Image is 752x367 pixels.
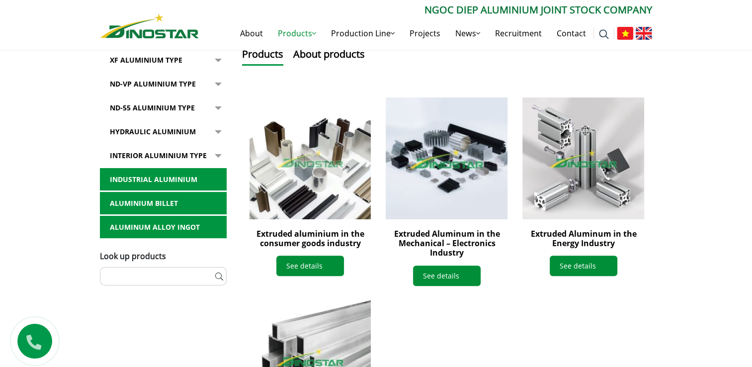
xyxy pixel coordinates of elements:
span: Look up products [100,251,166,262]
a: Contact [549,17,593,49]
img: Extruded Aluminum in the Energy Industry [522,97,644,219]
a: Extruded Aluminum in the Energy Industry [530,228,636,249]
a: News [448,17,488,49]
button: Products [242,47,283,66]
a: XF Aluminium type [100,49,227,72]
img: search [599,29,609,39]
a: Interior Aluminium Type [100,144,227,167]
a: Recruitment [488,17,549,49]
img: Nhôm Dinostar [100,13,199,38]
img: Tiếng Việt [617,27,633,40]
img: Extruded aluminium in the consumer goods industry [250,97,371,219]
a: Extruded Aluminum in the Mechanical – Electronics Industry [394,228,500,258]
a: See details [550,256,617,276]
a: Industrial aluminium [100,168,227,191]
button: About products [293,47,365,66]
a: ND-55 Aluminium type [100,96,227,119]
a: Production Line [324,17,402,49]
p: Ngoc Diep Aluminium Joint Stock Company [199,2,652,17]
a: Aluminum alloy ingot [100,216,227,239]
a: Products [270,17,324,49]
a: Aluminium billet [100,192,227,215]
a: About [233,17,270,49]
a: See details [276,256,344,276]
a: ND-VP Aluminium type [100,73,227,95]
a: Projects [402,17,448,49]
a: Hydraulic Aluminium [100,120,227,143]
img: Extruded Aluminum in the Mechanical – Electronics Industry [380,92,513,225]
img: English [636,27,652,40]
a: Extruded aluminium in the consumer goods industry [256,228,364,249]
a: See details [413,266,481,286]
